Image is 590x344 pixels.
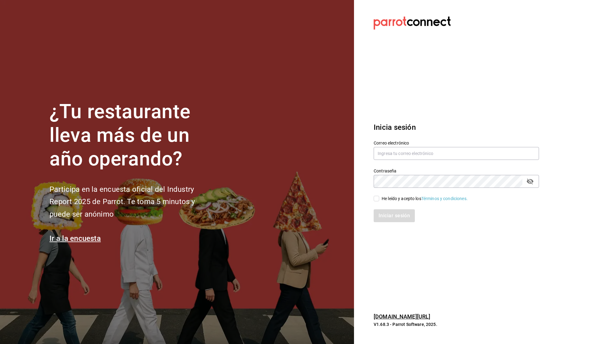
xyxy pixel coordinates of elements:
[525,176,535,187] button: passwordField
[374,313,430,320] a: [DOMAIN_NAME][URL]
[374,122,539,133] h3: Inicia sesión
[374,147,539,160] input: Ingresa tu correo electrónico
[374,169,539,173] label: Contraseña
[421,196,468,201] a: Términos y condiciones.
[49,234,101,243] a: Ir a la encuesta
[49,183,215,221] h2: Participa en la encuesta oficial del Industry Report 2025 de Parrot. Te toma 5 minutos y puede se...
[49,100,215,171] h1: ¿Tu restaurante lleva más de un año operando?
[374,321,539,327] p: V1.68.3 - Parrot Software, 2025.
[382,195,468,202] div: He leído y acepto los
[374,141,539,145] label: Correo electrónico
